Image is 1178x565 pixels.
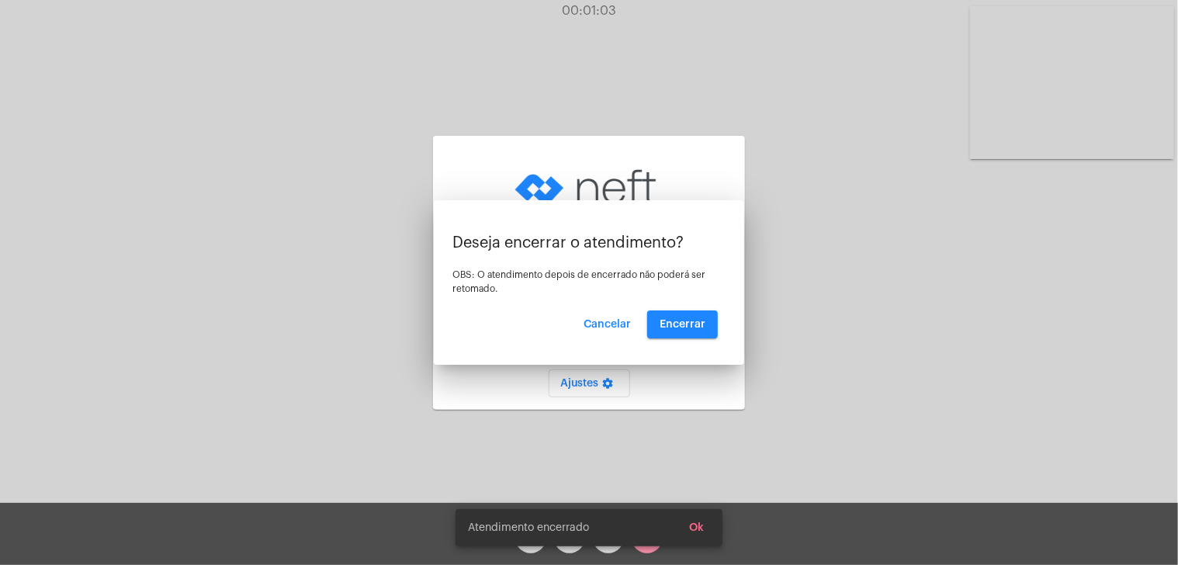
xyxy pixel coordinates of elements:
span: Atendimento encerrado [468,520,589,536]
span: 00:01:03 [562,5,616,17]
span: Cancelar [584,319,631,330]
span: Ok [689,522,704,533]
p: Deseja encerrar o atendimento? [452,234,726,251]
span: OBS: O atendimento depois de encerrado não poderá ser retomado. [452,270,705,293]
span: Ajustes [561,378,618,389]
span: Encerrar [660,319,705,330]
mat-icon: settings [599,377,618,396]
button: Encerrar [647,310,718,338]
button: Cancelar [571,310,643,338]
img: logo-neft-novo-2.png [511,148,667,226]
